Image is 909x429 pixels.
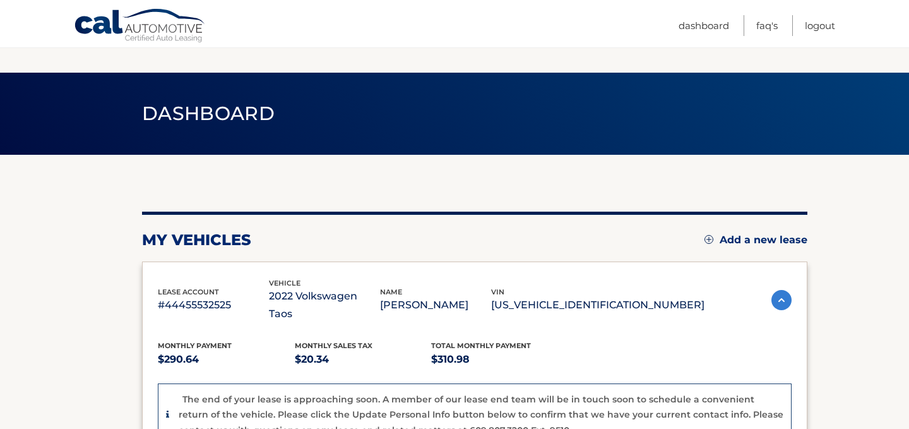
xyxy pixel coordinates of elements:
[380,287,402,296] span: name
[704,235,713,244] img: add.svg
[74,8,206,45] a: Cal Automotive
[771,290,792,310] img: accordion-active.svg
[158,351,295,368] p: $290.64
[491,296,704,314] p: [US_VEHICLE_IDENTIFICATION_NUMBER]
[704,234,807,246] a: Add a new lease
[142,231,251,250] h2: my vehicles
[142,102,275,125] span: Dashboard
[158,296,269,314] p: #44455532525
[295,351,432,368] p: $20.34
[295,341,372,350] span: Monthly sales Tax
[679,15,729,36] a: Dashboard
[431,351,568,368] p: $310.98
[158,341,232,350] span: Monthly Payment
[805,15,835,36] a: Logout
[756,15,778,36] a: FAQ's
[269,287,380,323] p: 2022 Volkswagen Taos
[491,287,504,296] span: vin
[380,296,491,314] p: [PERSON_NAME]
[269,279,300,287] span: vehicle
[431,341,531,350] span: Total Monthly Payment
[158,287,219,296] span: lease account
